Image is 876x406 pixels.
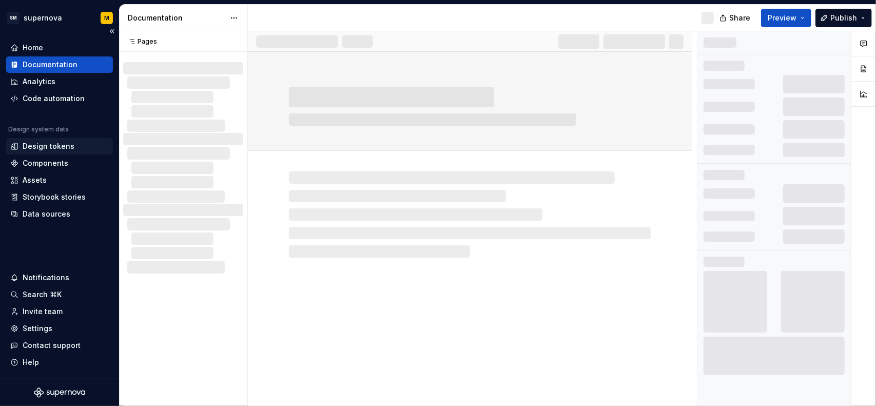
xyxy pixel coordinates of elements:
a: Settings [6,320,113,337]
div: Documentation [128,13,225,23]
a: Analytics [6,73,113,90]
span: Share [729,13,750,23]
a: Assets [6,172,113,188]
div: SM [7,12,20,24]
div: Design system data [8,125,69,133]
button: Help [6,354,113,371]
div: Notifications [23,273,69,283]
button: Publish [815,9,872,27]
a: Storybook stories [6,189,113,205]
div: M [104,14,109,22]
div: Code automation [23,93,85,104]
div: Assets [23,175,47,185]
button: Contact support [6,337,113,354]
button: Share [714,9,757,27]
span: Preview [768,13,796,23]
button: Collapse sidebar [105,24,119,38]
div: Help [23,357,39,368]
div: Search ⌘K [23,289,62,300]
div: Storybook stories [23,192,86,202]
div: Design tokens [23,141,74,151]
div: Pages [123,37,157,46]
a: Code automation [6,90,113,107]
button: Preview [761,9,811,27]
a: Home [6,40,113,56]
div: Data sources [23,209,70,219]
div: Home [23,43,43,53]
div: Invite team [23,306,63,317]
div: Contact support [23,340,81,351]
span: Publish [830,13,857,23]
div: Components [23,158,68,168]
div: supernova [24,13,62,23]
a: Design tokens [6,138,113,154]
button: Notifications [6,269,113,286]
div: Analytics [23,76,55,87]
button: SMsupernovaM [2,7,117,29]
div: Settings [23,323,52,334]
svg: Supernova Logo [34,388,85,398]
button: Search ⌘K [6,286,113,303]
div: Documentation [23,60,77,70]
a: Data sources [6,206,113,222]
a: Components [6,155,113,171]
a: Documentation [6,56,113,73]
a: Invite team [6,303,113,320]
